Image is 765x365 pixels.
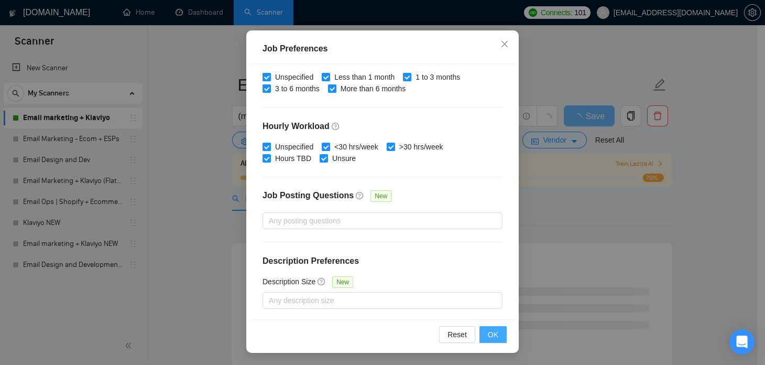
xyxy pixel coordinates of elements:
[263,42,502,55] div: Job Preferences
[263,276,315,287] h5: Description Size
[395,141,447,153] span: >30 hrs/week
[447,329,467,340] span: Reset
[330,71,399,83] span: Less than 1 month
[263,189,354,202] h4: Job Posting Questions
[439,326,475,343] button: Reset
[263,120,502,133] h4: Hourly Workload
[336,83,410,94] span: More than 6 months
[729,329,755,355] div: Open Intercom Messenger
[332,122,340,131] span: question-circle
[263,255,502,267] h4: Description Preferences
[488,329,498,340] span: OK
[271,71,318,83] span: Unspecified
[479,326,507,343] button: OK
[271,83,324,94] span: 3 to 6 months
[332,276,353,288] span: New
[330,141,382,153] span: <30 hrs/week
[411,71,464,83] span: 1 to 3 months
[356,191,364,200] span: question-circle
[271,141,318,153] span: Unspecified
[490,30,519,59] button: Close
[318,277,326,286] span: question-circle
[370,190,391,202] span: New
[271,153,315,164] span: Hours TBD
[328,153,360,164] span: Unsure
[500,40,509,48] span: close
